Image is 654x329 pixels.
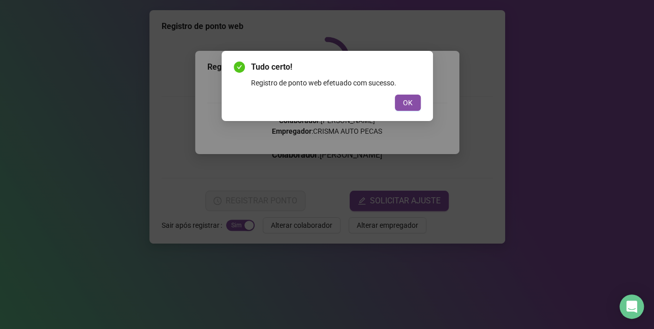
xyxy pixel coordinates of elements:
[234,62,245,73] span: check-circle
[403,97,413,108] span: OK
[251,77,421,88] div: Registro de ponto web efetuado com sucesso.
[619,294,644,319] div: Open Intercom Messenger
[395,95,421,111] button: OK
[251,61,421,73] span: Tudo certo!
